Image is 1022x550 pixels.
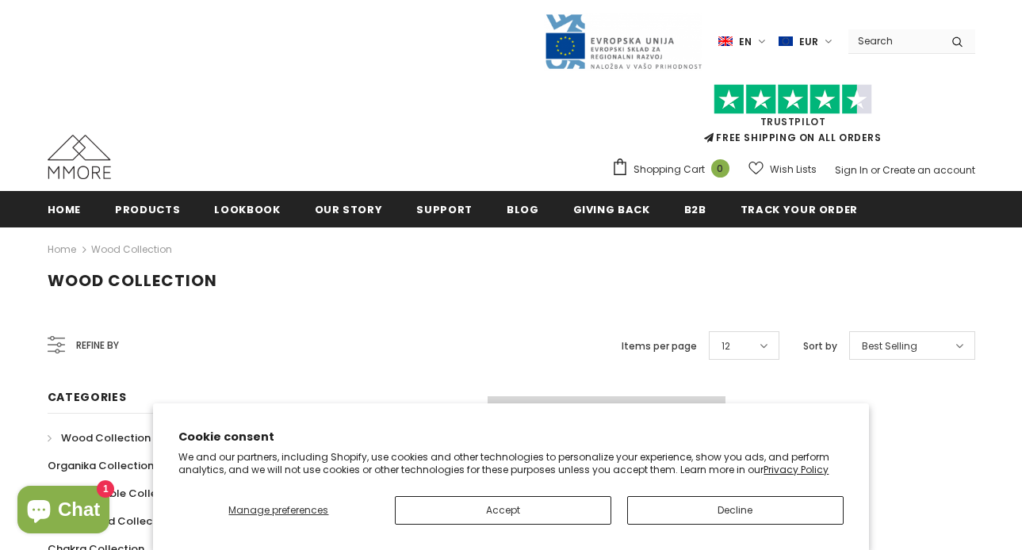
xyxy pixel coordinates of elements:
[48,452,154,479] a: Organika Collection
[178,429,843,445] h2: Cookie consent
[48,424,151,452] a: Wood Collection
[714,84,872,115] img: Trust Pilot Stars
[718,35,733,48] img: i-lang-1.png
[61,430,151,445] span: Wood Collection
[115,191,180,227] a: Products
[507,202,539,217] span: Blog
[835,163,868,177] a: Sign In
[770,162,817,178] span: Wish Lists
[214,202,280,217] span: Lookbook
[741,191,858,227] a: Track your order
[76,337,119,354] span: Refine by
[760,115,826,128] a: Trustpilot
[862,338,917,354] span: Best Selling
[48,269,217,292] span: Wood Collection
[48,191,82,227] a: Home
[48,202,82,217] span: Home
[48,389,127,405] span: Categories
[741,202,858,217] span: Track your order
[315,191,383,227] a: Our Story
[684,191,706,227] a: B2B
[573,202,650,217] span: Giving back
[214,191,280,227] a: Lookbook
[611,91,975,144] span: FREE SHIPPING ON ALL ORDERS
[799,34,818,50] span: EUR
[711,159,729,178] span: 0
[48,458,154,473] span: Organika Collection
[803,338,837,354] label: Sort by
[722,338,730,354] span: 12
[48,240,76,259] a: Home
[416,191,473,227] a: support
[871,163,880,177] span: or
[315,202,383,217] span: Our Story
[91,243,172,256] a: Wood Collection
[416,202,473,217] span: support
[627,496,844,525] button: Decline
[622,338,697,354] label: Items per page
[48,479,184,507] a: Biodegradable Collection
[544,13,702,71] img: Javni Razpis
[48,135,111,179] img: MMORE Cases
[684,202,706,217] span: B2B
[573,191,650,227] a: Giving back
[544,34,702,48] a: Javni Razpis
[178,451,843,476] p: We and our partners, including Shopify, use cookies and other technologies to personalize your ex...
[178,496,378,525] button: Manage preferences
[395,496,611,525] button: Accept
[764,463,829,476] a: Privacy Policy
[507,191,539,227] a: Blog
[882,163,975,177] a: Create an account
[48,486,184,501] span: Biodegradable Collection
[633,162,705,178] span: Shopping Cart
[115,202,180,217] span: Products
[748,155,817,183] a: Wish Lists
[228,503,328,517] span: Manage preferences
[848,29,940,52] input: Search Site
[611,158,737,181] a: Shopping Cart 0
[13,486,114,537] inbox-online-store-chat: Shopify online store chat
[739,34,752,50] span: en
